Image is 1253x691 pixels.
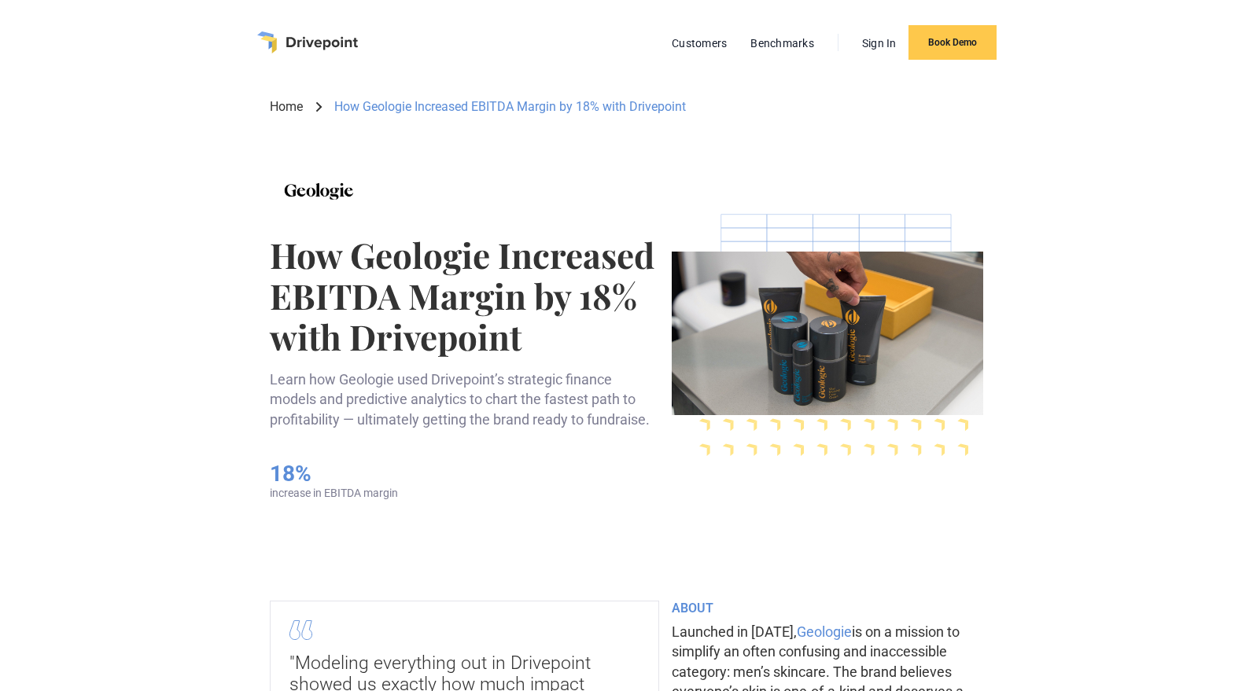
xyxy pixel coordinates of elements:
[672,601,983,616] h6: ABOUT
[270,98,303,116] a: Home
[743,33,822,53] a: Benchmarks
[664,33,735,53] a: Customers
[908,25,997,60] a: Book Demo
[257,31,358,53] a: home
[270,234,659,357] h1: How Geologie Increased EBITDA Margin by 18% with Drivepoint
[270,487,398,500] div: increase in EBITDA margin
[270,461,398,487] h5: 18%
[270,369,659,429] p: Learn how Geologie used Drivepoint’s strategic finance models and predictive analytics to chart t...
[854,33,905,53] a: Sign In
[334,98,686,116] div: How Geologie Increased EBITDA Margin by 18% with Drivepoint
[797,623,852,640] a: Geologie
